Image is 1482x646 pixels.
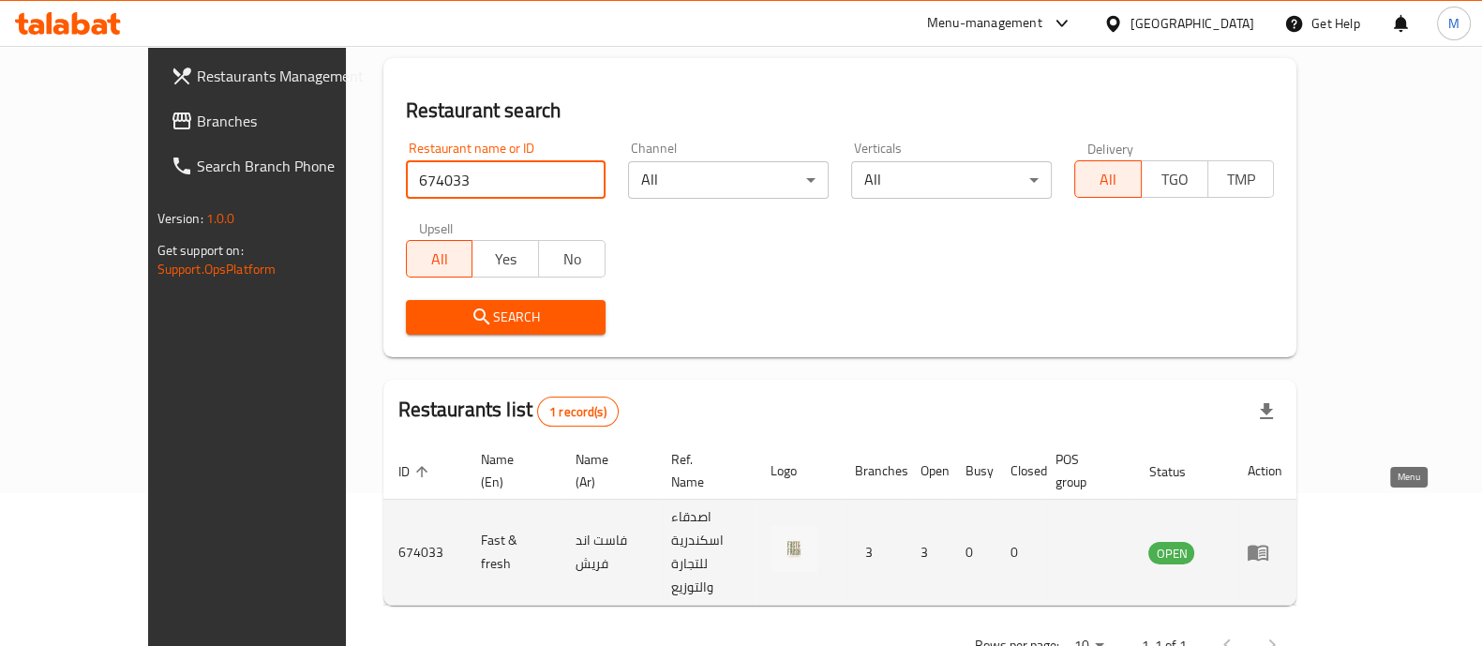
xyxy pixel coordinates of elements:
img: Fast & fresh [771,525,817,572]
span: ID [398,460,434,483]
div: All [851,161,1052,199]
th: Branches [840,443,906,500]
td: اصدقاء اسكندرية للتجارة والتوزيع [656,500,755,606]
span: All [414,246,466,273]
td: Fast & fresh [466,500,561,606]
div: OPEN [1148,542,1194,564]
span: Name (Ar) [576,448,634,493]
span: Name (En) [481,448,539,493]
button: Search [406,300,606,335]
button: No [538,240,606,278]
td: 0 [951,500,995,606]
label: Upsell [419,221,454,234]
span: TMP [1216,166,1267,193]
span: No [546,246,598,273]
th: Busy [951,443,995,500]
a: Restaurants Management [156,53,396,98]
table: enhanced table [383,443,1297,606]
span: Version: [157,206,203,231]
span: Status [1148,460,1209,483]
a: Support.OpsPlatform [157,257,277,281]
span: TGO [1149,166,1201,193]
td: 0 [995,500,1040,606]
span: POS group [1055,448,1112,493]
div: Total records count [537,397,619,427]
td: 3 [906,500,951,606]
span: All [1083,166,1134,193]
span: OPEN [1148,543,1194,564]
span: Yes [480,246,531,273]
input: Search for restaurant name or ID.. [406,161,606,199]
span: 1 record(s) [538,403,618,421]
th: Closed [995,443,1040,500]
th: Action [1232,443,1296,500]
span: M [1448,13,1460,34]
h2: Restaurants list [398,396,619,427]
button: TMP [1207,160,1275,198]
span: Search Branch Phone [197,155,381,177]
h2: Restaurant search [406,97,1275,125]
div: Export file [1244,389,1289,434]
div: [GEOGRAPHIC_DATA] [1130,13,1254,34]
a: Search Branch Phone [156,143,396,188]
td: 674033 [383,500,466,606]
span: Restaurants Management [197,65,381,87]
span: Get support on: [157,238,244,263]
button: All [406,240,473,278]
td: 3 [840,500,906,606]
div: All [628,161,829,199]
a: Branches [156,98,396,143]
span: Branches [197,110,381,132]
th: Logo [756,443,840,500]
td: فاست اند فريش [561,500,656,606]
span: Search [421,306,591,329]
button: All [1074,160,1142,198]
button: Yes [472,240,539,278]
button: TGO [1141,160,1208,198]
span: 1.0.0 [206,206,235,231]
label: Delivery [1087,142,1134,155]
span: Ref. Name [671,448,732,493]
th: Open [906,443,951,500]
div: Menu-management [927,12,1042,35]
